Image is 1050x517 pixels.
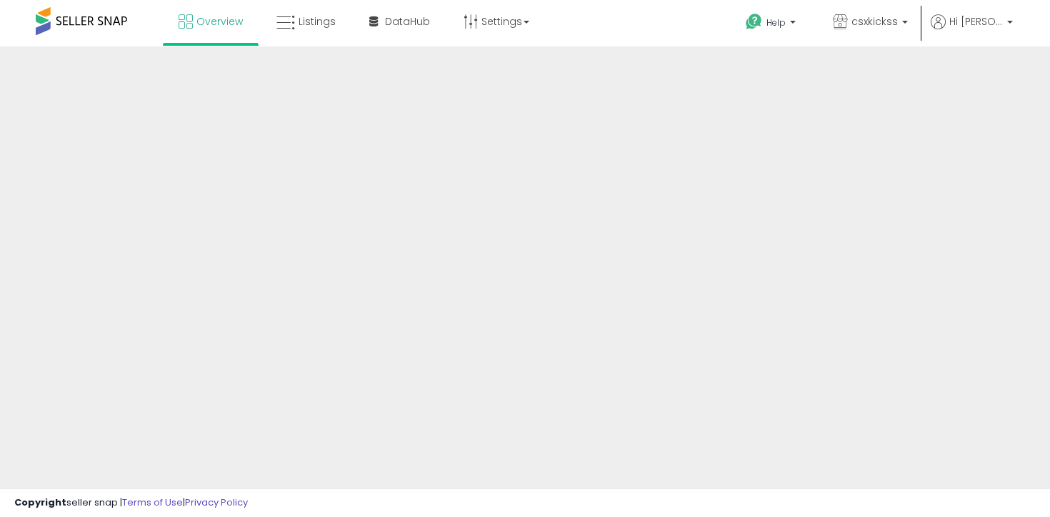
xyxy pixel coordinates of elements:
div: seller snap | | [14,496,248,510]
span: Overview [196,14,243,29]
strong: Copyright [14,496,66,509]
i: Get Help [745,13,763,31]
a: Terms of Use [122,496,183,509]
span: DataHub [385,14,430,29]
a: Help [734,2,810,46]
a: Privacy Policy [185,496,248,509]
a: Hi [PERSON_NAME] [931,14,1013,46]
span: Hi [PERSON_NAME] [949,14,1003,29]
span: csxkickss [851,14,898,29]
span: Help [766,16,786,29]
span: Listings [299,14,336,29]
